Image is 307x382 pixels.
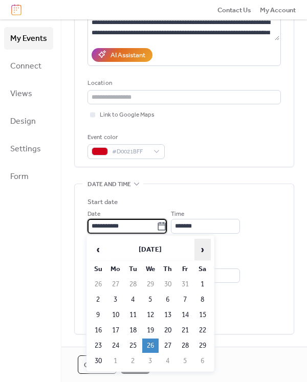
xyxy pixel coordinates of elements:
a: Form [4,165,53,188]
td: 3 [107,293,124,307]
div: Event color [87,132,163,143]
td: 3 [142,354,159,368]
div: Location [87,78,279,88]
td: 30 [90,354,106,368]
td: 2 [90,293,106,307]
td: 17 [107,323,124,338]
th: Th [160,262,176,276]
td: 9 [90,308,106,322]
td: 28 [125,277,141,291]
td: 29 [194,339,211,353]
div: AI Assistant [111,50,145,60]
td: 27 [160,339,176,353]
td: 26 [142,339,159,353]
span: Connect [10,58,41,75]
td: 5 [177,354,193,368]
a: Connect [4,55,53,77]
td: 6 [194,354,211,368]
td: 26 [90,277,106,291]
button: Cancel [78,355,117,374]
a: Contact Us [217,5,251,15]
td: 18 [125,323,141,338]
a: My Events [4,27,53,50]
span: #D0021BFF [112,147,148,157]
td: 11 [125,308,141,322]
span: ‹ [91,239,106,260]
th: Mo [107,262,124,276]
a: Design [4,110,53,132]
td: 12 [142,308,159,322]
span: Settings [10,141,41,158]
td: 19 [142,323,159,338]
th: Su [90,262,106,276]
span: Form [10,169,29,185]
td: 31 [177,277,193,291]
a: Views [4,82,53,105]
td: 27 [107,277,124,291]
th: We [142,262,159,276]
td: 6 [160,293,176,307]
div: Start date [87,197,118,207]
button: AI Assistant [92,48,152,61]
th: Tu [125,262,141,276]
span: Date [87,209,100,219]
td: 1 [194,277,211,291]
td: 15 [194,308,211,322]
td: 1 [107,354,124,368]
td: 7 [177,293,193,307]
td: 4 [160,354,176,368]
span: Cancel [84,360,111,370]
span: › [195,239,210,260]
td: 22 [194,323,211,338]
td: 13 [160,308,176,322]
td: 28 [177,339,193,353]
th: Fr [177,262,193,276]
img: logo [11,4,21,15]
th: [DATE] [107,239,193,261]
td: 4 [125,293,141,307]
td: 25 [125,339,141,353]
td: 29 [142,277,159,291]
td: 5 [142,293,159,307]
a: My Account [260,5,296,15]
td: 23 [90,339,106,353]
a: Settings [4,138,53,160]
span: Views [10,86,32,102]
td: 8 [194,293,211,307]
td: 20 [160,323,176,338]
td: 24 [107,339,124,353]
td: 10 [107,308,124,322]
td: 14 [177,308,193,322]
span: Design [10,114,36,130]
span: Link to Google Maps [100,110,155,120]
td: 16 [90,323,106,338]
span: Date and time [87,179,131,189]
td: 2 [125,354,141,368]
th: Sa [194,262,211,276]
span: My Events [10,31,47,47]
td: 30 [160,277,176,291]
span: Time [171,209,184,219]
td: 21 [177,323,193,338]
